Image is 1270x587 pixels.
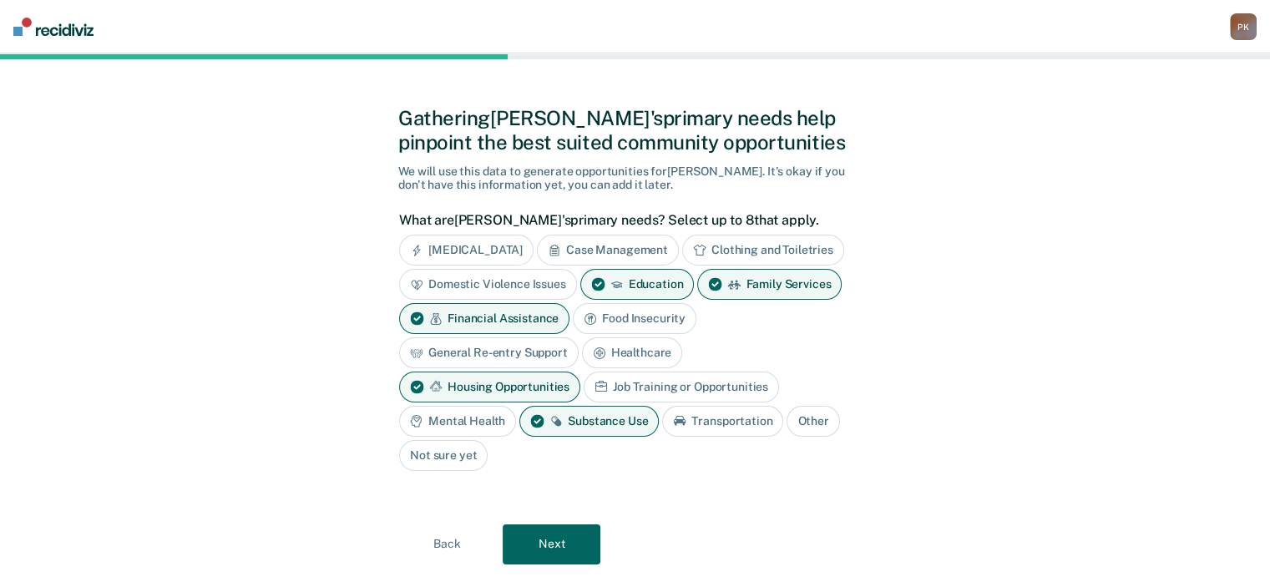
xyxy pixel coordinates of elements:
[573,303,696,334] div: Food Insecurity
[1230,13,1257,40] div: P K
[399,269,577,300] div: Domestic Violence Issues
[1230,13,1257,40] button: PK
[399,212,863,228] label: What are [PERSON_NAME]'s primary needs? Select up to 8 that apply.
[787,406,839,437] div: Other
[399,337,579,368] div: General Re-entry Support
[519,406,659,437] div: Substance Use
[13,18,94,36] img: Recidiviz
[399,303,569,334] div: Financial Assistance
[584,372,779,402] div: Job Training or Opportunities
[398,164,872,193] div: We will use this data to generate opportunities for [PERSON_NAME] . It's okay if you don't have t...
[399,235,534,266] div: [MEDICAL_DATA]
[399,406,516,437] div: Mental Health
[398,524,496,564] button: Back
[697,269,842,300] div: Family Services
[682,235,844,266] div: Clothing and Toiletries
[580,269,695,300] div: Education
[537,235,679,266] div: Case Management
[398,106,872,154] div: Gathering [PERSON_NAME]'s primary needs help pinpoint the best suited community opportunities
[582,337,683,368] div: Healthcare
[503,524,600,564] button: Next
[662,406,783,437] div: Transportation
[399,372,580,402] div: Housing Opportunities
[399,440,488,471] div: Not sure yet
